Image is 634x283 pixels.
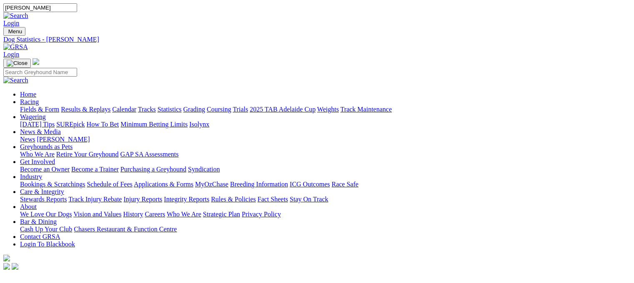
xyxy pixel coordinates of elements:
[120,121,188,128] a: Minimum Betting Limits
[189,121,209,128] a: Isolynx
[211,196,256,203] a: Rules & Policies
[20,106,631,113] div: Racing
[290,181,330,188] a: ICG Outcomes
[87,121,119,128] a: How To Bet
[341,106,392,113] a: Track Maintenance
[242,211,281,218] a: Privacy Policy
[71,166,119,173] a: Become a Trainer
[20,241,75,248] a: Login To Blackbook
[20,196,631,203] div: Care & Integrity
[74,226,177,233] a: Chasers Restaurant & Function Centre
[20,181,85,188] a: Bookings & Scratchings
[138,106,156,113] a: Tracks
[290,196,328,203] a: Stay On Track
[183,106,205,113] a: Grading
[20,226,631,233] div: Bar & Dining
[3,51,19,58] a: Login
[145,211,165,218] a: Careers
[37,136,90,143] a: [PERSON_NAME]
[230,181,288,188] a: Breeding Information
[20,136,35,143] a: News
[56,151,119,158] a: Retire Your Greyhound
[20,98,39,105] a: Racing
[3,12,28,20] img: Search
[73,211,121,218] a: Vision and Values
[3,59,31,68] button: Toggle navigation
[158,106,182,113] a: Statistics
[120,151,179,158] a: GAP SA Assessments
[20,233,60,240] a: Contact GRSA
[3,255,10,261] img: logo-grsa-white.png
[20,113,46,120] a: Wagering
[3,36,631,43] a: Dog Statistics - [PERSON_NAME]
[20,136,631,143] div: News & Media
[61,106,110,113] a: Results & Replays
[20,203,37,210] a: About
[258,196,288,203] a: Fact Sheets
[20,226,72,233] a: Cash Up Your Club
[20,91,36,98] a: Home
[134,181,193,188] a: Applications & Forms
[3,263,10,270] img: facebook.svg
[20,218,57,225] a: Bar & Dining
[3,3,77,12] input: Search
[20,196,67,203] a: Stewards Reports
[12,263,18,270] img: twitter.svg
[20,166,631,173] div: Get Involved
[20,121,55,128] a: [DATE] Tips
[20,151,631,158] div: Greyhounds as Pets
[20,128,61,135] a: News & Media
[207,106,231,113] a: Coursing
[317,106,339,113] a: Weights
[20,106,59,113] a: Fields & Form
[120,166,186,173] a: Purchasing a Greyhound
[68,196,122,203] a: Track Injury Rebate
[123,196,162,203] a: Injury Reports
[250,106,316,113] a: 2025 TAB Adelaide Cup
[8,28,22,35] span: Menu
[20,121,631,128] div: Wagering
[112,106,136,113] a: Calendar
[164,196,209,203] a: Integrity Reports
[33,58,39,65] img: logo-grsa-white.png
[20,173,42,180] a: Industry
[188,166,220,173] a: Syndication
[3,43,28,51] img: GRSA
[3,68,77,77] input: Search
[20,143,73,150] a: Greyhounds as Pets
[20,188,64,195] a: Care & Integrity
[7,60,28,67] img: Close
[20,211,631,218] div: About
[123,211,143,218] a: History
[20,181,631,188] div: Industry
[20,151,55,158] a: Who We Are
[56,121,85,128] a: SUREpick
[20,158,55,165] a: Get Involved
[87,181,132,188] a: Schedule of Fees
[331,181,358,188] a: Race Safe
[3,20,19,27] a: Login
[203,211,240,218] a: Strategic Plan
[3,27,25,36] button: Toggle navigation
[20,211,72,218] a: We Love Our Dogs
[20,166,70,173] a: Become an Owner
[195,181,228,188] a: MyOzChase
[3,77,28,84] img: Search
[167,211,201,218] a: Who We Are
[233,106,248,113] a: Trials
